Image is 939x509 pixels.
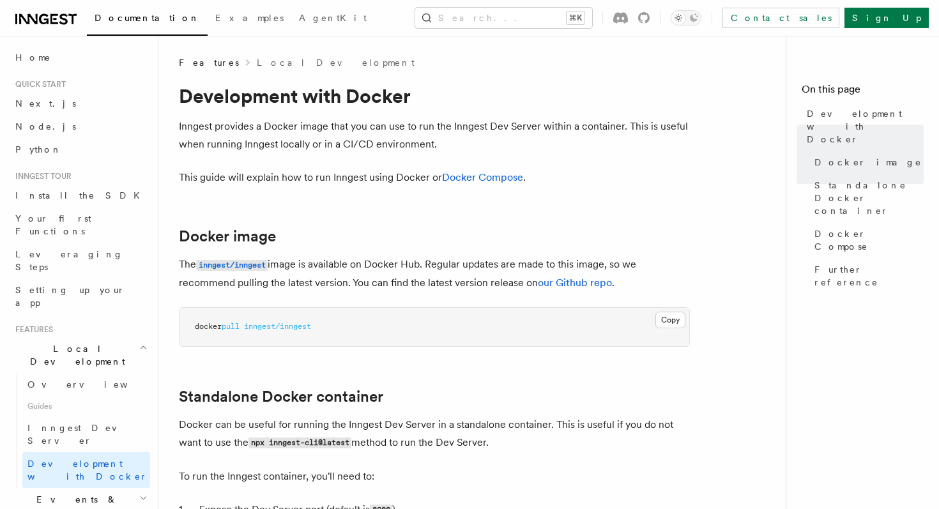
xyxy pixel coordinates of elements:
span: Python [15,144,62,155]
p: This guide will explain how to run Inngest using Docker or . [179,169,690,186]
a: Local Development [257,56,415,69]
a: Docker image [809,151,924,174]
h1: Development with Docker [179,84,690,107]
a: Setting up your app [10,278,150,314]
span: pull [222,322,240,331]
span: inngest/inngest [244,322,311,331]
span: Your first Functions [15,213,91,236]
a: inngest/inngest [196,258,268,270]
a: Further reference [809,258,924,294]
span: Examples [215,13,284,23]
button: Search...⌘K [415,8,592,28]
code: npx inngest-cli@latest [248,437,351,448]
span: Node.js [15,121,76,132]
span: AgentKit [299,13,367,23]
button: Toggle dark mode [671,10,701,26]
a: Sign Up [844,8,929,28]
a: Overview [22,373,150,396]
p: The image is available on Docker Hub. Regular updates are made to this image, so we recommend pul... [179,255,690,292]
span: Inngest tour [10,171,72,181]
span: Standalone Docker container [814,179,924,217]
span: Further reference [814,263,924,289]
p: To run the Inngest container, you'll need to: [179,467,690,485]
a: Home [10,46,150,69]
div: Local Development [10,373,150,488]
a: Standalone Docker container [809,174,924,222]
a: Documentation [87,4,208,36]
a: our Github repo [538,277,612,289]
a: Python [10,138,150,161]
span: Development with Docker [27,459,148,482]
span: Home [15,51,51,64]
a: Next.js [10,92,150,115]
button: Local Development [10,337,150,373]
a: Your first Functions [10,207,150,243]
span: Docker Compose [814,227,924,253]
a: Examples [208,4,291,34]
a: Contact sales [722,8,839,28]
a: Node.js [10,115,150,138]
span: Local Development [10,342,139,368]
span: Inngest Dev Server [27,423,137,446]
span: Setting up your app [15,285,125,308]
kbd: ⌘K [567,11,584,24]
a: AgentKit [291,4,374,34]
span: Docker image [814,156,922,169]
a: Development with Docker [802,102,924,151]
span: Guides [22,396,150,416]
a: Development with Docker [22,452,150,488]
span: docker [195,322,222,331]
button: Copy [655,312,685,328]
a: Docker Compose [442,171,523,183]
p: Inngest provides a Docker image that you can use to run the Inngest Dev Server within a container... [179,118,690,153]
h4: On this page [802,82,924,102]
span: Overview [27,379,159,390]
span: Development with Docker [807,107,924,146]
a: Standalone Docker container [179,388,383,406]
span: Leveraging Steps [15,249,123,272]
span: Install the SDK [15,190,148,201]
span: Features [10,324,53,335]
p: Docker can be useful for running the Inngest Dev Server in a standalone container. This is useful... [179,416,690,452]
span: Next.js [15,98,76,109]
span: Features [179,56,239,69]
span: Documentation [95,13,200,23]
a: Leveraging Steps [10,243,150,278]
span: Quick start [10,79,66,89]
a: Docker Compose [809,222,924,258]
a: Docker image [179,227,276,245]
code: inngest/inngest [196,260,268,271]
a: Install the SDK [10,184,150,207]
a: Inngest Dev Server [22,416,150,452]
